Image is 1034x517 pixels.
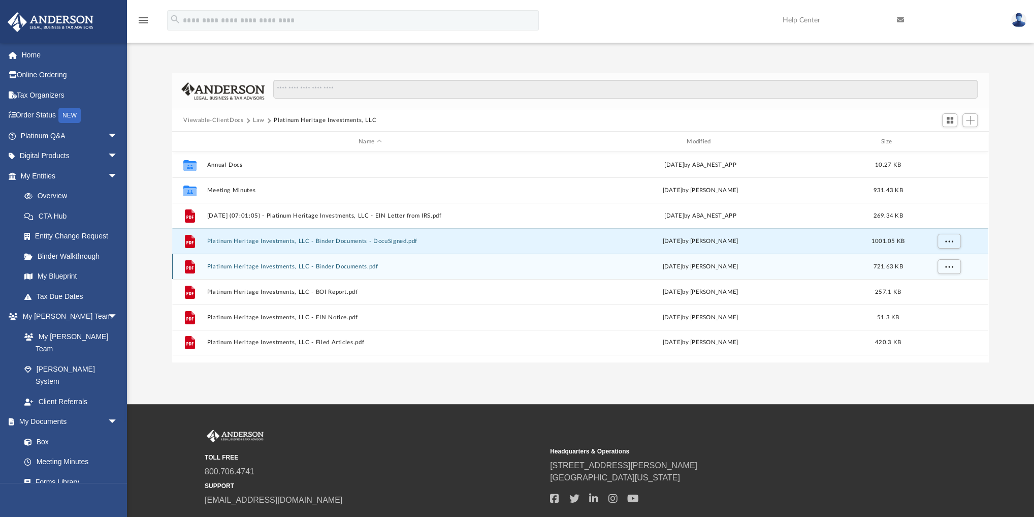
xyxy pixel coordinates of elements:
[207,212,533,219] button: [DATE] (07:01:05) - Platinum Heritage Investments, LLC - EIN Letter from IRS.pdf
[7,307,128,327] a: My [PERSON_NAME] Teamarrow_drop_down
[137,14,149,26] i: menu
[14,186,133,206] a: Overview
[537,137,863,146] div: Modified
[550,473,680,482] a: [GEOGRAPHIC_DATA][US_STATE]
[938,259,961,275] button: More options
[108,307,128,327] span: arrow_drop_down
[875,289,901,295] span: 257.1 KB
[207,263,533,270] button: Platinum Heritage Investments, LLC - Binder Documents.pdf
[7,126,133,146] a: Platinum Q&Aarrow_drop_down
[14,246,133,266] a: Binder Walkthrough
[207,238,533,245] button: Platinum Heritage Investments, LLC - Binder Documents - DocuSigned.pdf
[14,359,128,391] a: [PERSON_NAME] System
[874,264,903,269] span: 721.63 KB
[7,45,133,65] a: Home
[207,137,533,146] div: Name
[537,237,863,246] div: [DATE] by [PERSON_NAME]
[875,340,901,345] span: 420.3 KB
[874,213,903,219] span: 269.34 KB
[7,166,133,186] a: My Entitiesarrow_drop_down
[550,461,697,470] a: [STREET_ADDRESS][PERSON_NAME]
[58,108,81,123] div: NEW
[207,162,533,168] button: Annual Docs
[207,314,533,321] button: Platinum Heritage Investments, LLC - EIN Notice.pdf
[550,447,888,456] small: Headquarters & Operations
[871,238,905,244] span: 1001.05 KB
[913,137,984,146] div: id
[207,289,533,295] button: Platinum Heritage Investments, LLC - BOI Report.pdf
[14,286,133,307] a: Tax Due Dates
[205,481,543,491] small: SUPPORT
[938,234,961,249] button: More options
[207,339,533,346] button: Platinum Heritage Investments, LLC - Filed Articles.pdf
[137,19,149,26] a: menu
[170,14,181,25] i: search
[7,146,133,166] a: Digital Productsarrow_drop_down
[14,326,123,359] a: My [PERSON_NAME] Team
[14,226,133,247] a: Entity Change Request
[874,188,903,193] span: 931.43 KB
[253,116,265,125] button: Law
[537,186,863,195] div: [DATE] by [PERSON_NAME]
[172,152,988,363] div: grid
[205,467,254,476] a: 800.706.4741
[537,313,863,322] div: [DATE] by [PERSON_NAME]
[877,315,899,320] span: 51.3 KB
[274,116,376,125] button: Platinum Heritage Investments, LLC
[942,113,957,128] button: Switch to Grid View
[14,472,123,492] a: Forms Library
[183,116,243,125] button: Viewable-ClientDocs
[537,161,863,170] div: [DATE] by ABA_NEST_APP
[962,113,978,128] button: Add
[205,453,543,462] small: TOLL FREE
[537,211,863,221] div: [DATE] by ABA_NEST_APP
[273,80,978,99] input: Search files and folders
[14,452,128,472] a: Meeting Minutes
[108,412,128,433] span: arrow_drop_down
[875,162,901,168] span: 10.27 KB
[14,206,133,226] a: CTA Hub
[205,496,342,504] a: [EMAIL_ADDRESS][DOMAIN_NAME]
[1011,13,1026,27] img: User Pic
[177,137,202,146] div: id
[7,65,133,85] a: Online Ordering
[14,391,128,412] a: Client Referrals
[7,412,128,432] a: My Documentsarrow_drop_down
[537,262,863,271] div: [DATE] by [PERSON_NAME]
[205,430,266,443] img: Anderson Advisors Platinum Portal
[7,85,133,105] a: Tax Organizers
[14,266,128,287] a: My Blueprint
[537,338,863,347] div: [DATE] by [PERSON_NAME]
[108,166,128,187] span: arrow_drop_down
[14,432,123,452] a: Box
[7,105,133,126] a: Order StatusNEW
[207,187,533,194] button: Meeting Minutes
[868,137,909,146] div: Size
[5,12,96,32] img: Anderson Advisors Platinum Portal
[108,126,128,146] span: arrow_drop_down
[537,288,863,297] div: [DATE] by [PERSON_NAME]
[108,146,128,167] span: arrow_drop_down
